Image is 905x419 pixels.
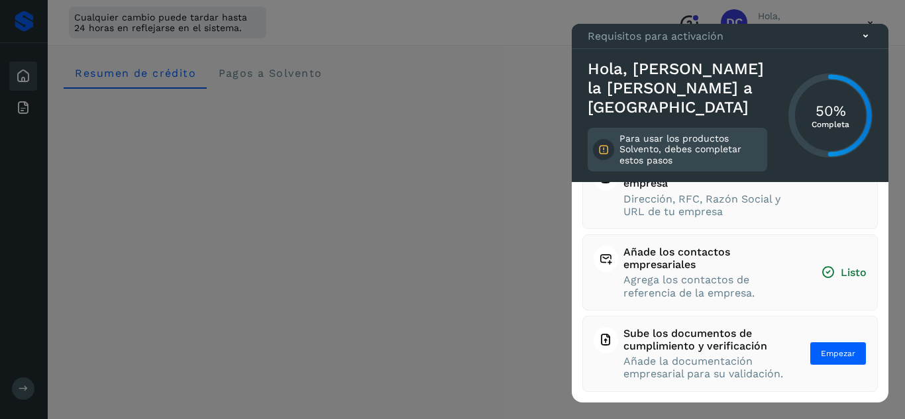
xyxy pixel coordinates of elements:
span: Añade la documentación empresarial para su validación. [623,355,784,380]
button: Empezar [810,342,867,365]
span: Empezar [821,348,855,359]
span: Sube los documentos de cumplimiento y verificación [623,327,784,352]
p: Para usar los productos Solvento, debes completar estos pasos [619,133,762,166]
p: Completa [812,120,849,129]
h3: 50% [812,102,849,119]
h3: Hola, [PERSON_NAME] la [PERSON_NAME] a [GEOGRAPHIC_DATA] [588,60,767,116]
span: Listo [821,265,867,279]
div: Requisitos para activación [572,24,888,49]
span: Añade los contactos empresariales [623,246,796,271]
button: Añade los contactos empresarialesAgrega los contactos de referencia de la empresa.Listo [594,246,867,299]
span: Agrega los contactos de referencia de la empresa. [623,273,796,299]
button: Sube los documentos de cumplimiento y verificaciónAñade la documentación empresarial para su vali... [594,327,867,381]
p: Requisitos para activación [588,30,723,42]
span: Dirección, RFC, Razón Social y URL de tu empresa [623,193,782,218]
